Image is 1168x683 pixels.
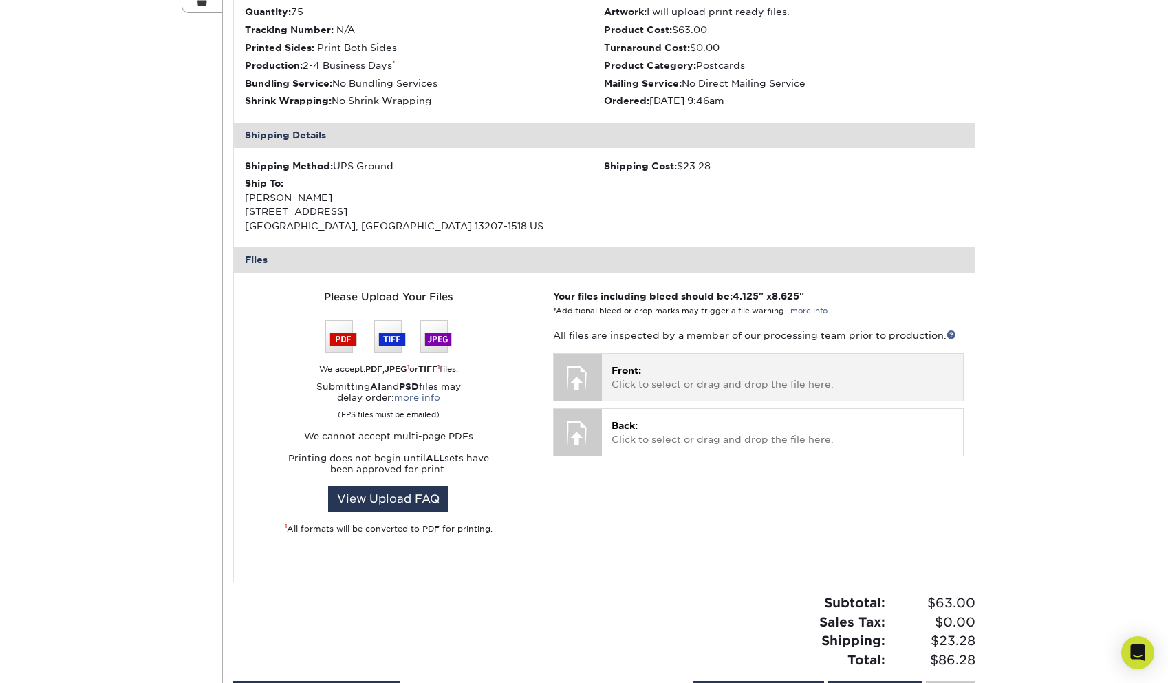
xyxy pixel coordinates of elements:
[370,381,381,392] strong: AI
[245,94,605,107] li: No Shrink Wrapping
[604,94,964,107] li: [DATE] 9:46am
[245,176,605,233] div: [PERSON_NAME] [STREET_ADDRESS] [GEOGRAPHIC_DATA], [GEOGRAPHIC_DATA] 13207-1518 US
[889,631,975,651] span: $23.28
[426,453,444,463] strong: ALL
[889,593,975,613] span: $63.00
[328,486,448,512] a: View Upload FAQ
[437,364,440,370] sup: 1
[604,95,649,106] strong: Ordered:
[245,159,605,173] div: UPS Ground
[824,595,885,610] strong: Subtotal:
[245,431,532,442] p: We cannot accept multi-page PDFs
[604,5,964,19] li: I will upload print ready files.
[245,78,332,89] strong: Bundling Service:
[821,633,885,648] strong: Shipping:
[245,42,314,53] strong: Printed Sides:
[234,247,975,272] div: Files
[336,24,355,35] span: N/A
[553,328,964,342] p: All files are inspected by a member of our processing team prior to production.
[245,178,283,189] strong: Ship To:
[245,6,291,17] strong: Quantity:
[245,95,332,106] strong: Shrink Wrapping:
[418,364,437,374] strong: TIFF
[245,59,605,72] li: 2-4 Business Days
[399,381,419,392] strong: PSD
[245,364,532,375] div: We accept: , or files.
[612,420,638,431] span: Back:
[394,392,440,403] a: more info
[245,523,532,535] div: All formats will be converted to PDF for printing.
[604,24,672,35] strong: Product Cost:
[604,160,677,171] strong: Shipping Cost:
[234,123,975,147] div: Shipping Details
[604,41,964,54] li: $0.00
[317,42,397,53] span: Print Both Sides
[285,523,287,529] sup: 1
[604,76,964,90] li: No Direct Mailing Service
[245,24,334,35] strong: Tracking Number:
[604,60,696,71] strong: Product Category:
[245,5,605,19] li: 75
[245,381,532,420] p: Submitting and files may delay order:
[733,291,759,302] span: 4.125
[604,23,964,36] li: $63.00
[790,306,828,315] a: more info
[772,291,799,302] span: 8.625
[819,614,885,629] strong: Sales Tax:
[612,364,953,392] p: Click to select or drag and drop the file here.
[553,306,828,315] small: *Additional bleed or crop marks may trigger a file warning –
[338,403,440,420] small: (EPS files must be emailed)
[553,291,804,302] strong: Your files including bleed should be: " x "
[612,419,953,447] p: Click to select or drag and drop the file here.
[245,76,605,90] li: No Bundling Services
[847,652,885,667] strong: Total:
[325,320,452,353] img: We accept: PSD, TIFF, or JPEG (JPG)
[365,364,382,374] strong: PDF
[407,364,409,370] sup: 1
[604,159,964,173] div: $23.28
[889,613,975,632] span: $0.00
[604,59,964,72] li: Postcards
[612,365,641,376] span: Front:
[604,42,690,53] strong: Turnaround Cost:
[604,6,647,17] strong: Artwork:
[604,78,682,89] strong: Mailing Service:
[245,453,532,475] p: Printing does not begin until sets have been approved for print.
[245,289,532,304] div: Please Upload Your Files
[1121,636,1154,669] div: Open Intercom Messenger
[245,160,333,171] strong: Shipping Method:
[245,60,303,71] strong: Production:
[3,641,117,678] iframe: Google Customer Reviews
[385,364,407,374] strong: JPEG
[889,651,975,670] span: $86.28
